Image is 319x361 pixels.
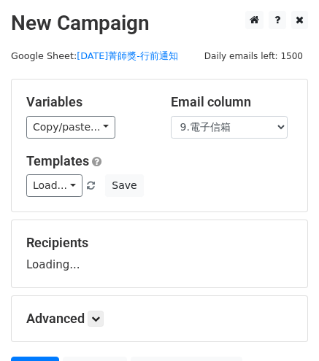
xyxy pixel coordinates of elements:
span: Daily emails left: 1500 [199,48,308,64]
h2: New Campaign [11,11,308,36]
a: Daily emails left: 1500 [199,50,308,61]
h5: Recipients [26,235,293,251]
a: Load... [26,174,82,197]
h5: Variables [26,94,149,110]
h5: Email column [171,94,293,110]
a: [DATE]菁師獎-行前通知 [77,50,178,61]
h5: Advanced [26,311,293,327]
small: Google Sheet: [11,50,178,61]
div: Loading... [26,235,293,273]
a: Copy/paste... [26,116,115,139]
a: Templates [26,153,89,168]
button: Save [105,174,143,197]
